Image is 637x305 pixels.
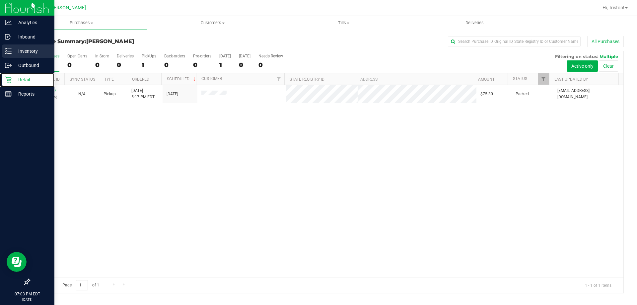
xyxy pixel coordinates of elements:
inline-svg: Retail [5,76,12,83]
inline-svg: Inventory [5,48,12,54]
a: Sync Status [70,77,95,82]
div: Pre-orders [193,54,211,58]
div: PickUps [142,54,156,58]
div: 0 [95,61,109,69]
button: Clear [599,60,618,72]
span: Tills [278,20,409,26]
inline-svg: Inbound [5,34,12,40]
span: [DATE] [167,91,178,97]
div: 0 [258,61,283,69]
span: Customers [147,20,278,26]
span: Hi, Triston! [602,5,624,10]
span: [PERSON_NAME] [86,38,134,44]
inline-svg: Outbound [5,62,12,69]
p: [DATE] [3,297,51,302]
button: All Purchases [587,36,624,47]
div: Deliveries [117,54,134,58]
button: N/A [78,91,86,97]
a: 11836467 [38,88,56,93]
div: Back-orders [164,54,185,58]
input: Search Purchase ID, Original ID, State Registry ID or Customer Name... [448,37,581,46]
a: Customers [147,16,278,30]
a: Type [104,77,114,82]
span: 1 - 1 of 1 items [580,280,617,290]
div: 0 [239,61,250,69]
div: 0 [67,61,87,69]
span: [PERSON_NAME] [49,5,86,11]
a: Filter [538,73,549,85]
a: Purchases [16,16,147,30]
a: Amount [478,77,495,82]
iframe: Resource center [7,252,27,272]
div: Needs Review [258,54,283,58]
span: Purchases [16,20,147,26]
div: 1 [142,61,156,69]
div: In Store [95,54,109,58]
span: $75.30 [480,91,493,97]
p: Analytics [12,19,51,27]
p: Retail [12,76,51,84]
span: Deliveries [457,20,493,26]
a: Status [513,76,527,81]
input: 1 [76,280,88,290]
span: Page of 1 [57,280,105,290]
div: 0 [193,61,211,69]
span: [DATE] 5:17 PM EDT [131,88,155,100]
inline-svg: Analytics [5,19,12,26]
p: Inventory [12,47,51,55]
span: Multiple [600,54,618,59]
div: 0 [164,61,185,69]
p: Inbound [12,33,51,41]
th: Address [355,73,473,85]
p: 07:03 PM EDT [3,291,51,297]
span: Packed [516,91,529,97]
a: Deliveries [409,16,540,30]
div: [DATE] [219,54,231,58]
button: Active only [567,60,598,72]
span: [EMAIL_ADDRESS][DOMAIN_NAME] [557,88,619,100]
p: Reports [12,90,51,98]
a: Ordered [132,77,149,82]
a: State Registry ID [290,77,324,82]
div: 0 [117,61,134,69]
inline-svg: Reports [5,91,12,97]
a: Scheduled [167,77,197,81]
a: Tills [278,16,409,30]
span: Not Applicable [78,92,86,96]
a: Last Updated By [554,77,588,82]
div: Open Carts [67,54,87,58]
div: [DATE] [239,54,250,58]
span: Pickup [104,91,116,97]
span: Filtering on status: [555,54,598,59]
h3: Purchase Summary: [29,38,227,44]
div: 1 [219,61,231,69]
a: Filter [273,73,284,85]
a: Customer [201,76,222,81]
p: Outbound [12,61,51,69]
